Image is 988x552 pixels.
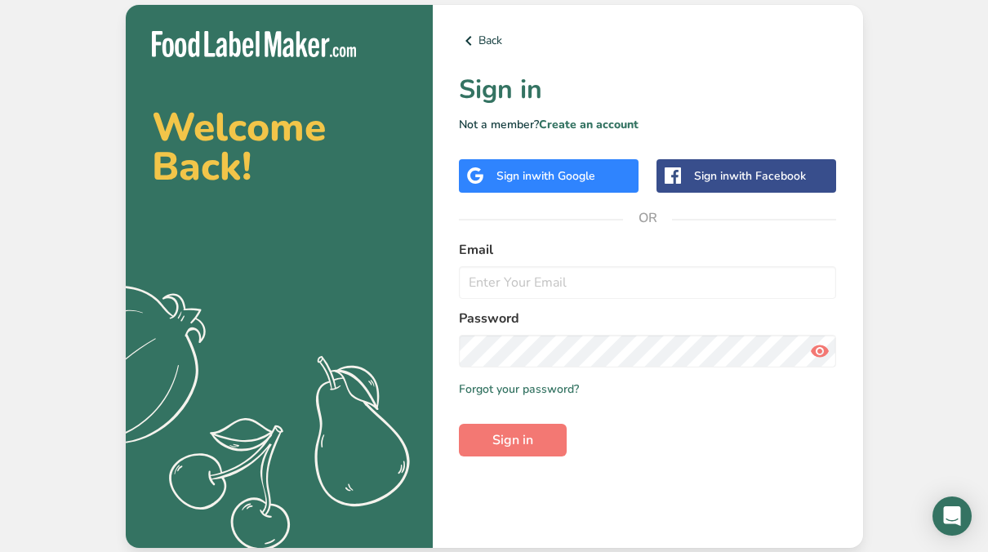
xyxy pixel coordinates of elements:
button: Sign in [459,424,567,456]
a: Create an account [539,117,639,132]
span: Sign in [492,430,533,450]
span: OR [623,194,672,243]
p: Not a member? [459,116,837,133]
div: Sign in [694,167,806,185]
h2: Welcome Back! [152,108,407,186]
img: Food Label Maker [152,31,356,58]
label: Password [459,309,837,328]
a: Back [459,31,837,51]
span: with Google [532,168,595,184]
div: Open Intercom Messenger [932,496,972,536]
a: Forgot your password? [459,381,579,398]
input: Enter Your Email [459,266,837,299]
div: Sign in [496,167,595,185]
span: with Facebook [729,168,806,184]
label: Email [459,240,837,260]
h1: Sign in [459,70,837,109]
